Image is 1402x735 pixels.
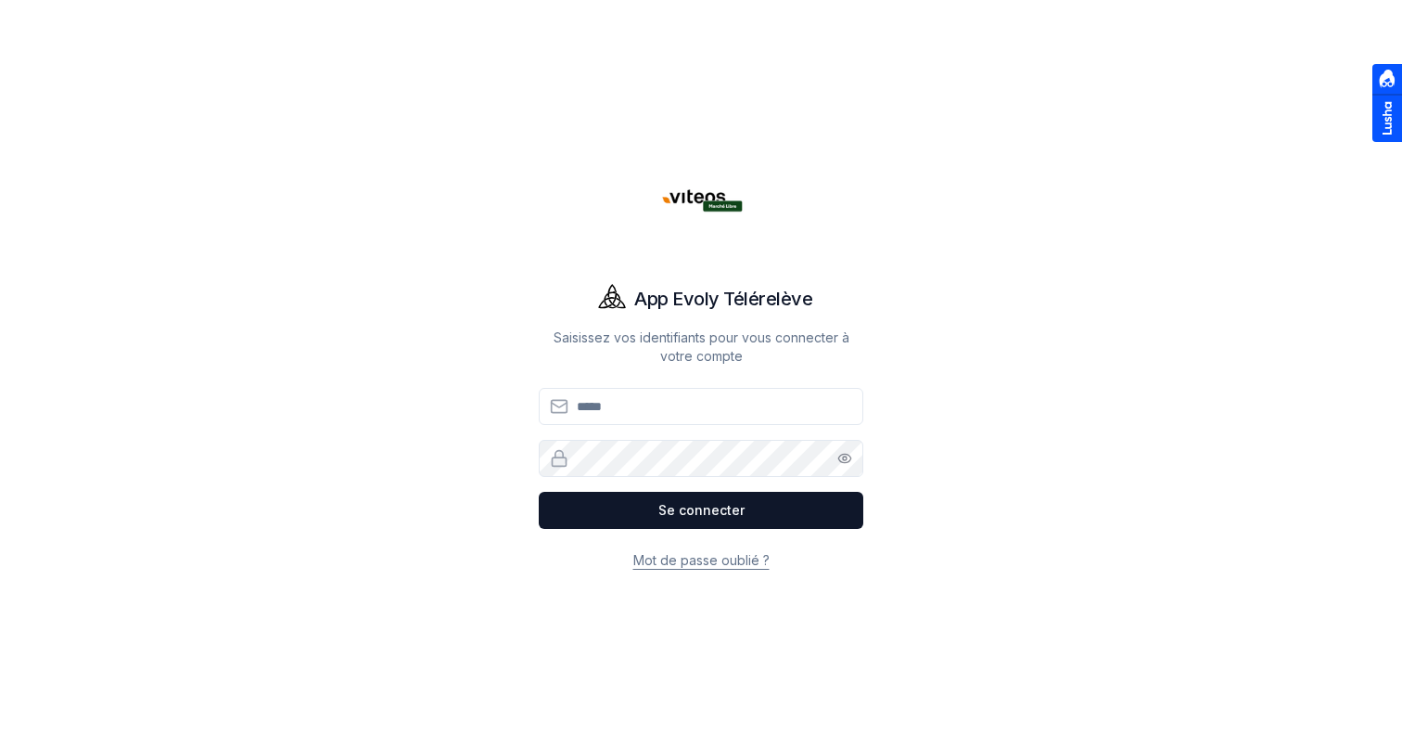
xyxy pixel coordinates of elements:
img: Viteos - Gaz - ML Logo [656,154,746,243]
p: Saisissez vos identifiants pour vous connecter à votre compte [539,329,863,366]
button: Se connecter [539,492,863,529]
h1: App Evoly Télérelève [634,286,812,312]
a: Mot de passe oublié ? [633,552,770,568]
img: Evoly Logo [590,277,634,321]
